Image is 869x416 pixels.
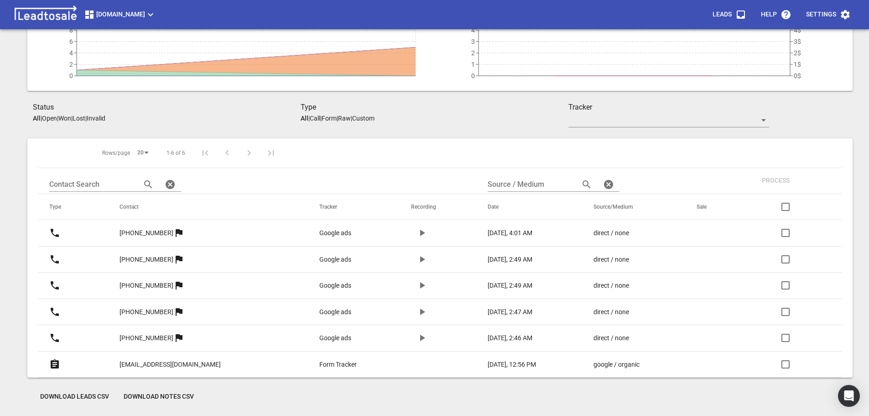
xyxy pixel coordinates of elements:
svg: More than one lead from this user [173,306,184,317]
p: Google ads [319,255,351,264]
svg: Call [49,306,60,317]
a: Google ads [319,333,375,343]
p: Settings [806,10,836,19]
tspan: 3$ [794,38,801,45]
span: | [41,115,42,122]
p: [DATE], 12:56 PM [488,360,536,369]
h3: Status [33,102,301,113]
p: Form [322,115,337,122]
p: Won [58,115,71,122]
a: [DATE], 2:49 AM [488,255,557,264]
img: logo [11,5,80,24]
svg: Call [49,254,60,265]
a: [DATE], 2:49 AM [488,281,557,290]
svg: Call [49,227,60,238]
svg: Call [49,280,60,291]
span: [DOMAIN_NAME] [84,9,156,20]
a: [EMAIL_ADDRESS][DOMAIN_NAME] [120,353,221,376]
a: [DATE], 12:56 PM [488,360,557,369]
tspan: 3 [471,38,475,45]
a: [PHONE_NUMBER] [120,274,173,297]
p: Call [310,115,320,122]
h3: Type [301,102,568,113]
p: Open [42,115,57,122]
tspan: 2 [69,61,73,68]
p: Google ads [319,333,351,343]
p: [PHONE_NUMBER] [120,307,173,317]
a: Form Tracker [319,360,375,369]
a: [DATE], 2:46 AM [488,333,557,343]
p: direct / none [593,228,629,238]
a: direct / none [593,255,660,264]
p: Google ads [319,228,351,238]
p: [PHONE_NUMBER] [120,255,173,264]
tspan: 0 [471,72,475,79]
p: [EMAIL_ADDRESS][DOMAIN_NAME] [120,360,221,369]
span: | [85,115,87,122]
a: direct / none [593,228,660,238]
tspan: 2$ [794,49,801,57]
p: Google ads [319,307,351,317]
a: [DATE], 2:47 AM [488,307,557,317]
tspan: 4 [471,26,475,34]
p: [DATE], 4:01 AM [488,228,532,238]
p: google / organic [593,360,640,369]
p: [DATE], 2:49 AM [488,255,532,264]
div: Open Intercom Messenger [838,385,860,407]
a: [PHONE_NUMBER] [120,248,173,271]
div: 20 [134,147,152,159]
span: Rows/page [102,149,130,157]
th: Date [477,194,583,220]
p: Help [761,10,777,19]
p: Invalid [87,115,105,122]
a: direct / none [593,307,660,317]
h3: Tracker [568,102,769,113]
th: Sale [686,194,744,220]
p: Lost [73,115,85,122]
button: Download Notes CSV [116,389,201,405]
span: | [337,115,338,122]
svg: More than one lead from this user [173,254,184,265]
a: [PHONE_NUMBER] [120,327,173,349]
a: [PHONE_NUMBER] [120,301,173,323]
span: | [71,115,73,122]
p: [DATE], 2:47 AM [488,307,532,317]
a: direct / none [593,281,660,290]
span: Download Notes CSV [124,392,194,401]
span: | [308,115,310,122]
p: [DATE], 2:46 AM [488,333,532,343]
a: direct / none [593,333,660,343]
aside: All [33,115,41,122]
tspan: 0 [69,72,73,79]
tspan: 4 [69,49,73,57]
span: | [320,115,322,122]
aside: All [301,115,308,122]
th: Tracker [308,194,400,220]
p: direct / none [593,281,629,290]
a: [PHONE_NUMBER] [120,222,173,244]
tspan: 1 [471,61,475,68]
p: [PHONE_NUMBER] [120,281,173,290]
p: [PHONE_NUMBER] [120,228,173,238]
svg: Call [49,332,60,343]
tspan: 4$ [794,26,801,34]
svg: Form [49,359,60,370]
tspan: 0$ [794,72,801,79]
p: direct / none [593,333,629,343]
tspan: 2 [471,49,475,57]
p: Google ads [319,281,351,290]
p: direct / none [593,255,629,264]
p: [DATE], 2:49 AM [488,281,532,290]
p: [PHONE_NUMBER] [120,333,173,343]
th: Type [38,194,109,220]
tspan: 1$ [794,61,801,68]
p: Form Tracker [319,360,357,369]
span: Download Leads CSV [40,392,109,401]
p: Custom [352,115,375,122]
th: Recording [400,194,477,220]
th: Contact [109,194,308,220]
p: direct / none [593,307,629,317]
a: google / organic [593,360,660,369]
p: Leads [713,10,732,19]
button: Download Leads CSV [33,389,116,405]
